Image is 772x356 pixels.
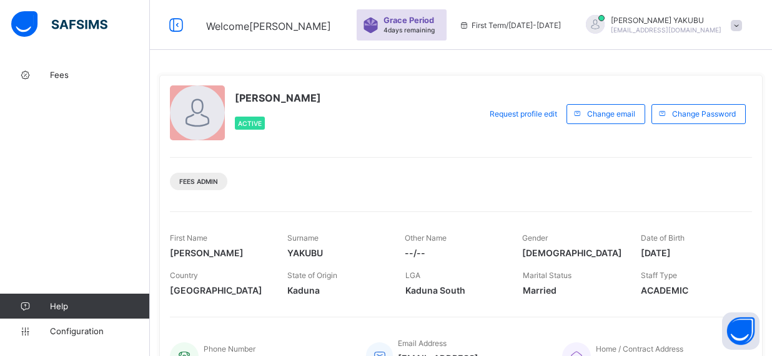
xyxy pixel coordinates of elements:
[641,248,740,258] span: [DATE]
[522,233,548,243] span: Gender
[587,109,635,118] span: Change email
[641,233,685,243] span: Date of Birth
[522,248,622,258] span: [DEMOGRAPHIC_DATA]
[722,312,760,350] button: Open asap
[50,326,149,336] span: Configuration
[459,21,561,30] span: session/term information
[398,339,447,348] span: Email Address
[170,271,198,280] span: Country
[672,109,736,118] span: Change Password
[50,70,150,80] span: Fees
[287,271,337,280] span: State of Origin
[363,17,379,33] img: sticker-purple.71386a28dfed39d6af7621340158ba97.svg
[523,271,572,280] span: Marital Status
[611,16,721,25] span: [PERSON_NAME] YAKUBU
[287,285,386,296] span: Kaduna
[405,271,420,280] span: LGA
[235,92,321,104] span: [PERSON_NAME]
[206,20,331,32] span: Welcome [PERSON_NAME]
[405,248,503,258] span: --/--
[405,233,447,243] span: Other Name
[170,285,269,296] span: [GEOGRAPHIC_DATA]
[11,11,107,37] img: safsims
[170,248,269,258] span: [PERSON_NAME]
[523,285,621,296] span: Married
[384,16,434,25] span: Grace Period
[170,233,207,243] span: First Name
[384,26,435,34] span: 4 days remaining
[641,271,677,280] span: Staff Type
[287,248,386,258] span: YAKUBU
[641,285,740,296] span: ACADEMIC
[405,285,504,296] span: Kaduna South
[596,344,683,354] span: Home / Contract Address
[611,26,721,34] span: [EMAIL_ADDRESS][DOMAIN_NAME]
[238,120,262,127] span: Active
[490,109,557,118] span: Request profile edit
[179,178,218,185] span: Fees Admin
[573,15,748,36] div: SARAHYAKUBU
[287,233,319,243] span: Surname
[50,301,149,311] span: Help
[204,344,255,354] span: Phone Number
